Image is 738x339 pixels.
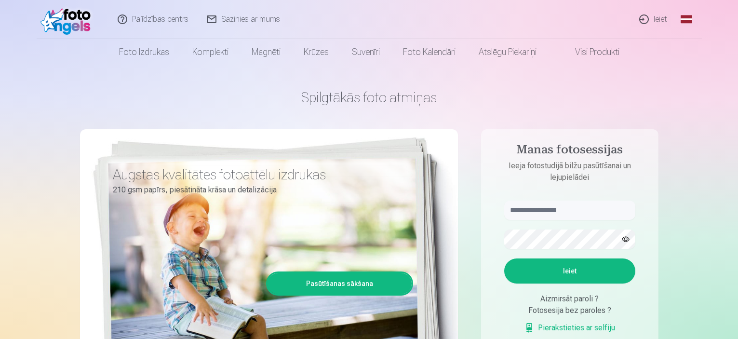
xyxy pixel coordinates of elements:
img: /fa1 [40,4,96,35]
a: Foto izdrukas [107,39,181,66]
h3: Augstas kvalitātes fotoattēlu izdrukas [113,166,406,183]
a: Pasūtīšanas sākšana [268,273,412,294]
div: Aizmirsāt paroli ? [504,293,635,305]
a: Visi produkti [548,39,631,66]
a: Foto kalendāri [391,39,467,66]
a: Krūzes [292,39,340,66]
p: 210 gsm papīrs, piesātināta krāsa un detalizācija [113,183,406,197]
a: Magnēti [240,39,292,66]
p: Ieeja fotostudijā bilžu pasūtīšanai un lejupielādei [495,160,645,183]
h1: Spilgtākās foto atmiņas [80,89,658,106]
h4: Manas fotosessijas [495,143,645,160]
button: Ieiet [504,258,635,284]
a: Komplekti [181,39,240,66]
a: Pierakstieties ar selfiju [524,322,615,334]
div: Fotosesija bez paroles ? [504,305,635,316]
a: Atslēgu piekariņi [467,39,548,66]
a: Suvenīri [340,39,391,66]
